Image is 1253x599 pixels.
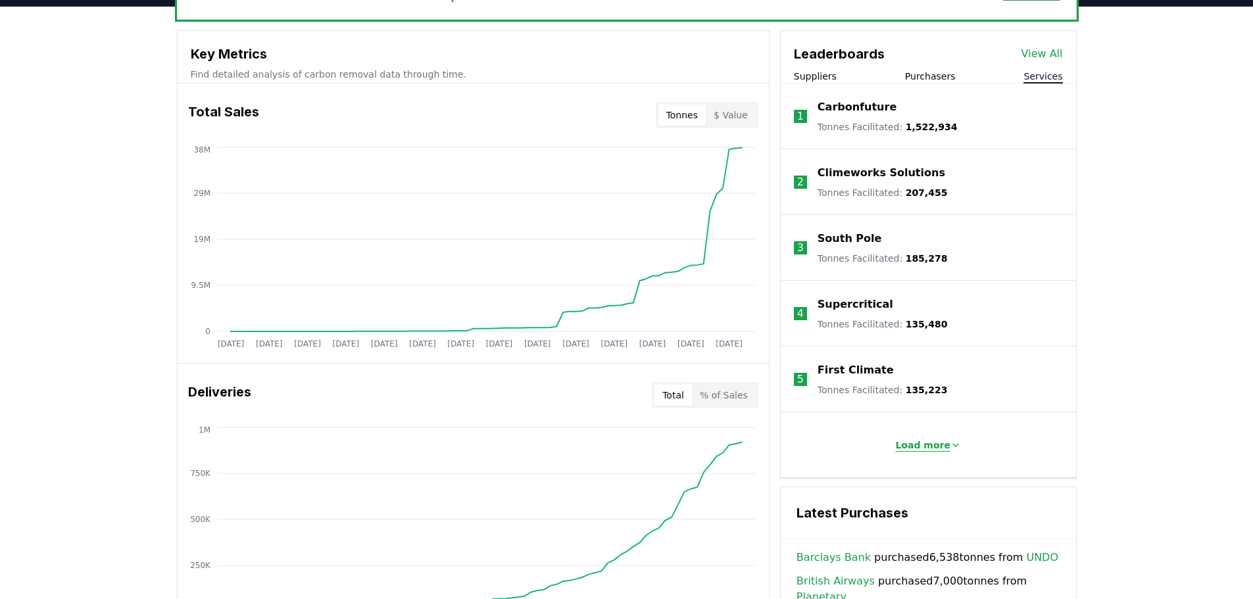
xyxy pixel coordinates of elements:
[797,550,1058,565] span: purchased 6,538 tonnes from
[1023,70,1062,83] button: Services
[190,561,211,570] tspan: 250K
[1026,550,1058,565] a: UNDO
[906,385,948,395] span: 135,223
[658,105,706,126] button: Tonnes
[818,297,893,312] a: Supercritical
[818,99,897,115] a: Carbonfuture
[191,44,756,64] h3: Key Metrics
[905,70,956,83] button: Purchasers
[885,432,971,458] button: Load more
[193,189,210,198] tspan: 29M
[797,306,804,322] p: 4
[654,385,692,406] button: Total
[190,469,211,478] tspan: 750K
[818,252,948,265] p: Tonnes Facilitated :
[818,231,882,247] a: South Pole
[818,186,948,199] p: Tonnes Facilitated :
[818,120,958,133] p: Tonnes Facilitated :
[797,550,871,565] a: Barclays Bank
[1021,46,1063,62] a: View All
[447,339,474,348] tspan: [DATE]
[716,339,743,348] tspan: [DATE]
[205,327,210,336] tspan: 0
[797,108,804,124] p: 1
[191,281,210,290] tspan: 9.5M
[797,573,875,589] a: British Airways
[332,339,359,348] tspan: [DATE]
[199,425,210,435] tspan: 1M
[692,385,756,406] button: % of Sales
[190,515,211,524] tspan: 500K
[906,187,948,198] span: 207,455
[639,339,666,348] tspan: [DATE]
[895,439,950,452] p: Load more
[797,174,804,190] p: 2
[706,105,756,126] button: $ Value
[562,339,589,348] tspan: [DATE]
[217,339,244,348] tspan: [DATE]
[188,382,251,408] h3: Deliveries
[818,318,948,331] p: Tonnes Facilitated :
[818,362,894,378] a: First Climate
[255,339,282,348] tspan: [DATE]
[794,44,885,64] h3: Leaderboards
[370,339,397,348] tspan: [DATE]
[601,339,627,348] tspan: [DATE]
[524,339,551,348] tspan: [DATE]
[818,165,945,181] a: Climeworks Solutions
[906,319,948,329] span: 135,480
[818,383,948,396] p: Tonnes Facilitated :
[677,339,704,348] tspan: [DATE]
[794,70,837,83] button: Suppliers
[485,339,512,348] tspan: [DATE]
[294,339,321,348] tspan: [DATE]
[797,371,804,387] p: 5
[797,503,1060,523] h3: Latest Purchases
[191,68,756,81] p: Find detailed analysis of carbon removal data through time.
[906,122,958,132] span: 1,522,934
[797,240,804,256] p: 3
[193,145,210,155] tspan: 38M
[188,102,259,128] h3: Total Sales
[193,235,210,244] tspan: 19M
[409,339,436,348] tspan: [DATE]
[906,253,948,264] span: 185,278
